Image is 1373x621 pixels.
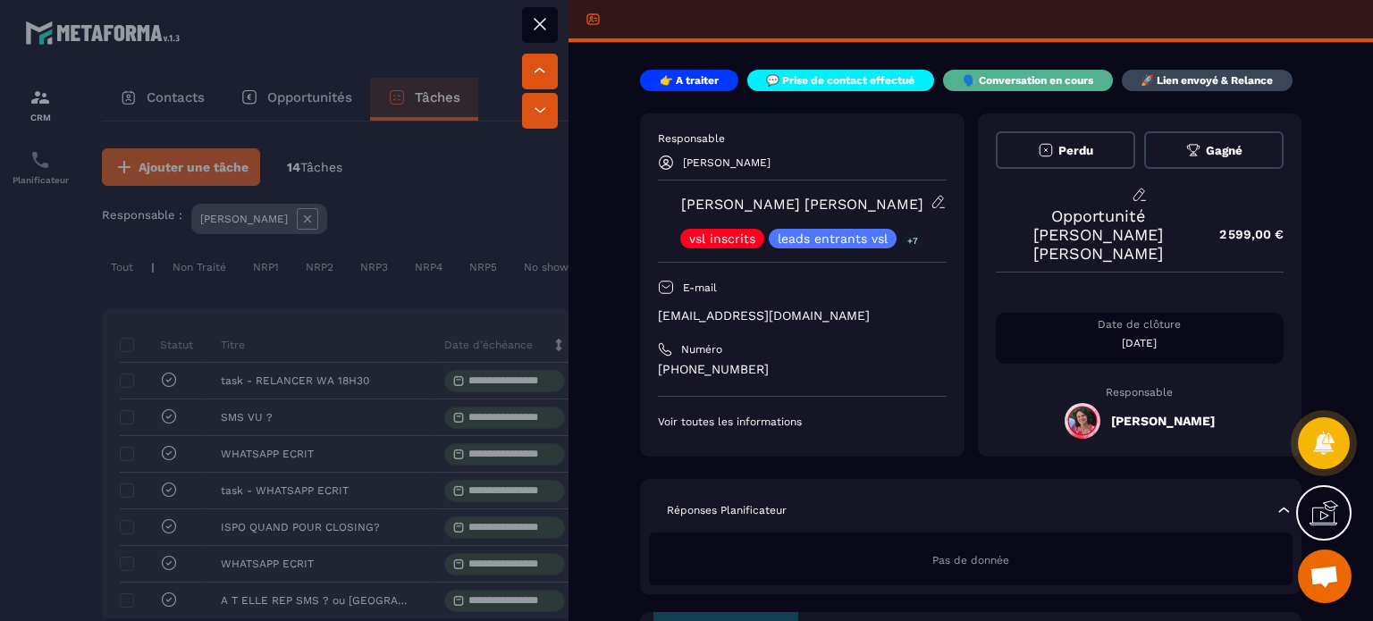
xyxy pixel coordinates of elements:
[681,342,722,357] p: Numéro
[1144,131,1284,169] button: Gagné
[1201,217,1284,252] p: 2 599,00 €
[660,73,719,88] p: 👉 A traiter
[689,232,755,245] p: vsl inscrits
[996,131,1135,169] button: Perdu
[996,317,1285,331] p: Date de clôture
[658,415,947,429] p: Voir toutes les informations
[1058,144,1093,157] span: Perdu
[681,196,923,213] a: [PERSON_NAME] [PERSON_NAME]
[658,131,947,146] p: Responsable
[932,554,1009,566] span: Pas de donnée
[1298,550,1352,603] div: Ouvrir le chat
[963,73,1093,88] p: 🗣️ Conversation en cours
[667,503,787,517] p: Réponses Planificateur
[658,307,947,324] p: [EMAIL_ADDRESS][DOMAIN_NAME]
[996,386,1285,399] p: Responsable
[683,156,771,169] p: [PERSON_NAME]
[1206,144,1242,157] span: Gagné
[1111,414,1215,428] h5: [PERSON_NAME]
[766,73,914,88] p: 💬 Prise de contact effectué
[778,232,888,245] p: leads entrants vsl
[1141,73,1273,88] p: 🚀 Lien envoyé & Relance
[901,231,924,250] p: +7
[683,281,717,295] p: E-mail
[996,206,1202,263] p: Opportunité [PERSON_NAME] [PERSON_NAME]
[996,336,1285,350] p: [DATE]
[658,361,947,378] p: [PHONE_NUMBER]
